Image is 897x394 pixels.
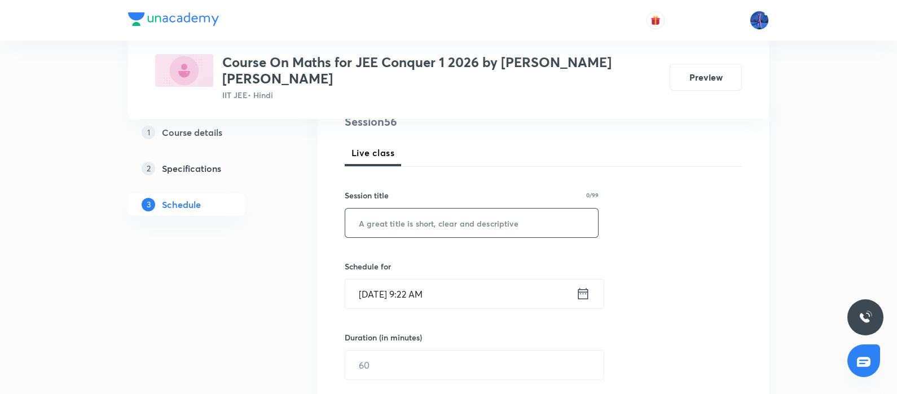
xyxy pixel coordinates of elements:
[586,192,599,198] p: 0/99
[345,189,389,201] h6: Session title
[650,15,661,25] img: avatar
[351,146,394,160] span: Live class
[647,11,665,29] button: avatar
[155,54,213,87] img: 84B26E50-C77A-44D7-A4FE-332BB05B5CB2_plus.png
[222,89,661,101] p: IIT JEE • Hindi
[128,157,282,180] a: 2Specifications
[162,162,221,175] h5: Specifications
[128,121,282,144] a: 1Course details
[859,311,872,324] img: ttu
[142,162,155,175] p: 2
[142,126,155,139] p: 1
[222,54,661,87] h3: Course On Maths for JEE Conquer 1 2026 by [PERSON_NAME] [PERSON_NAME]
[345,209,598,237] input: A great title is short, clear and descriptive
[128,12,219,26] img: Company Logo
[162,198,201,211] h5: Schedule
[345,113,551,130] h4: Session 56
[345,351,604,379] input: 60
[162,126,222,139] h5: Course details
[670,64,742,91] button: Preview
[128,12,219,29] a: Company Logo
[345,260,599,272] h6: Schedule for
[750,11,769,30] img: Mahesh Bhat
[142,198,155,211] p: 3
[345,331,422,343] h6: Duration (in minutes)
